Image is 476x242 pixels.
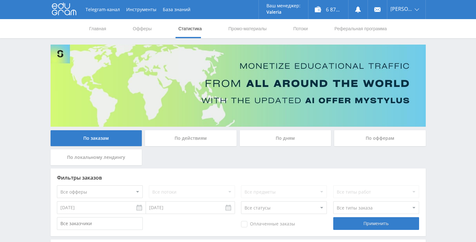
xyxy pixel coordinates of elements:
[57,175,419,181] div: Фильтры заказов
[145,130,237,146] div: По действиям
[51,149,142,165] div: По локальному лендингу
[293,19,308,38] a: Потоки
[390,6,413,11] span: [PERSON_NAME]
[240,130,331,146] div: По дням
[241,221,295,227] span: Оплаченные заказы
[333,217,419,230] div: Применить
[334,130,426,146] div: По офферам
[266,10,300,15] p: Valeria
[51,130,142,146] div: По заказам
[178,19,203,38] a: Статистика
[334,19,388,38] a: Реферальная программа
[132,19,153,38] a: Офферы
[266,3,300,8] p: Ваш менеджер:
[51,45,426,127] img: Banner
[57,217,143,230] input: Все заказчики
[228,19,267,38] a: Промо-материалы
[89,19,107,38] a: Главная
